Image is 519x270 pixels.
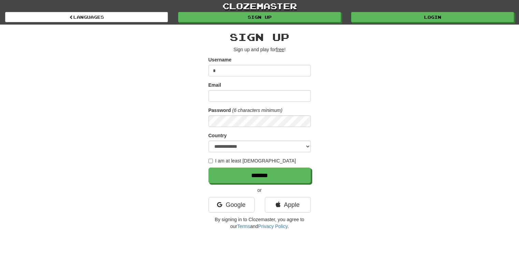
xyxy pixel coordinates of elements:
[258,224,287,229] a: Privacy Policy
[208,56,232,63] label: Username
[208,157,296,164] label: I am at least [DEMOGRAPHIC_DATA]
[232,108,283,113] em: (6 characters minimum)
[178,12,341,22] a: Sign up
[237,224,250,229] a: Terms
[208,31,311,43] h2: Sign up
[208,159,213,163] input: I am at least [DEMOGRAPHIC_DATA]
[208,187,311,194] p: or
[208,82,221,88] label: Email
[208,197,255,213] a: Google
[208,107,231,114] label: Password
[208,46,311,53] p: Sign up and play for !
[351,12,514,22] a: Login
[208,216,311,230] p: By signing in to Clozemaster, you agree to our and .
[208,132,227,139] label: Country
[5,12,168,22] a: Languages
[265,197,311,213] a: Apple
[276,47,284,52] u: free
